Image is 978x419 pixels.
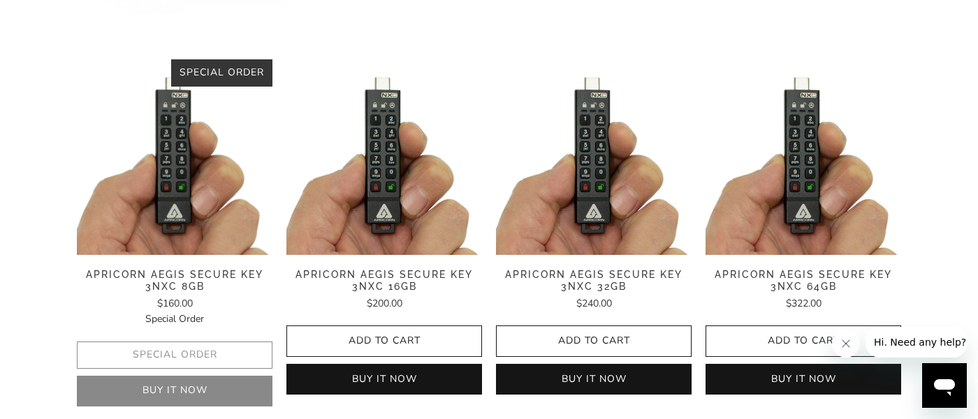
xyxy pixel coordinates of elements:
[496,364,692,395] button: Buy it now
[77,269,272,293] span: Apricorn Aegis Secure Key 3NXC 8GB
[706,364,901,395] button: Buy it now
[922,363,967,408] iframe: Button to launch messaging window
[496,325,692,357] button: Add to Cart
[496,59,692,255] img: Apricorn Aegis Secure Key 3NXC 32GB - Trust Panda
[286,269,482,311] a: Apricorn Aegis Secure Key 3NXC 16GB $200.00
[286,269,482,293] span: Apricorn Aegis Secure Key 3NXC 16GB
[77,59,272,255] img: Apricorn Aegis Secure Key 3NXC 8GB - Trust Panda
[286,325,482,357] button: Add to Cart
[77,59,272,255] a: Apricorn Aegis Secure Key 3NXC 8GB - Trust Panda Apricorn Aegis Secure Key 3NXC 8GB - Trust Panda
[145,312,204,325] span: Special Order
[576,297,612,310] span: $240.00
[286,59,482,255] img: Apricorn Aegis Secure Key 3NXC 16GB
[301,335,467,347] span: Add to Cart
[496,269,692,293] span: Apricorn Aegis Secure Key 3NXC 32GB
[496,269,692,311] a: Apricorn Aegis Secure Key 3NXC 32GB $240.00
[157,297,193,310] span: $160.00
[286,364,482,395] button: Buy it now
[706,269,901,293] span: Apricorn Aegis Secure Key 3NXC 64GB
[866,327,967,358] iframe: Message from company
[706,59,901,255] img: Apricorn Aegis Secure Key 3NXC 64GB - Trust Panda
[180,66,264,79] span: Special Order
[786,297,822,310] span: $322.00
[367,297,402,310] span: $200.00
[832,330,860,358] iframe: Close message
[720,335,886,347] span: Add to Cart
[706,325,901,357] button: Add to Cart
[511,335,677,347] span: Add to Cart
[706,269,901,311] a: Apricorn Aegis Secure Key 3NXC 64GB $322.00
[77,269,272,327] a: Apricorn Aegis Secure Key 3NXC 8GB $160.00Special Order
